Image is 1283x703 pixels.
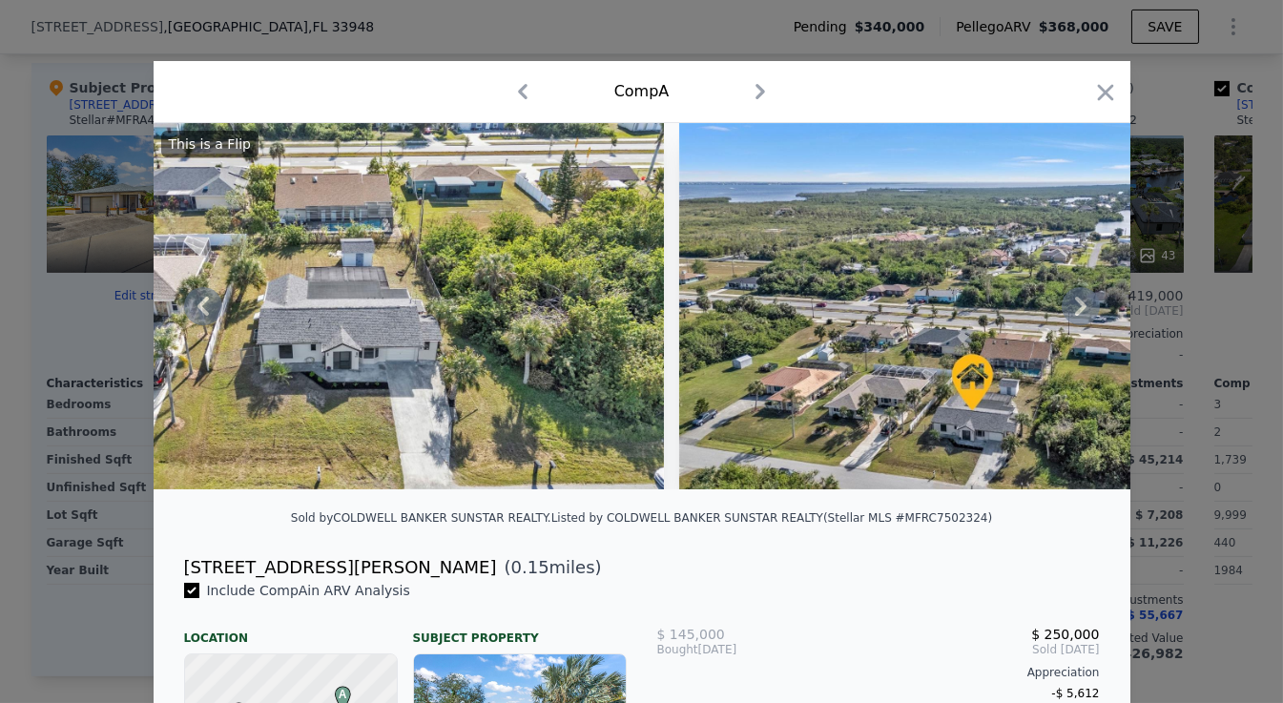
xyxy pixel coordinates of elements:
[413,615,627,646] div: Subject Property
[1031,627,1099,642] span: $ 250,000
[184,554,497,581] div: [STREET_ADDRESS][PERSON_NAME]
[614,80,670,103] div: Comp A
[161,131,259,157] div: This is a Flip
[330,686,341,697] div: A
[551,511,993,525] div: Listed by COLDWELL BANKER SUNSTAR REALTY (Stellar MLS #MFRC7502324)
[657,627,725,642] span: $ 145,000
[657,642,805,657] div: [DATE]
[330,686,356,703] span: A
[11,123,663,489] img: Property Img
[1051,687,1099,700] span: -$ 5,612
[497,554,602,581] span: ( miles)
[657,642,698,657] span: Bought
[199,583,418,598] span: Include Comp A in ARV Analysis
[511,557,549,577] span: 0.15
[657,665,1100,680] div: Appreciation
[184,615,398,646] div: Location
[291,511,551,525] div: Sold by COLDWELL BANKER SUNSTAR REALTY .
[804,642,1099,657] span: Sold [DATE]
